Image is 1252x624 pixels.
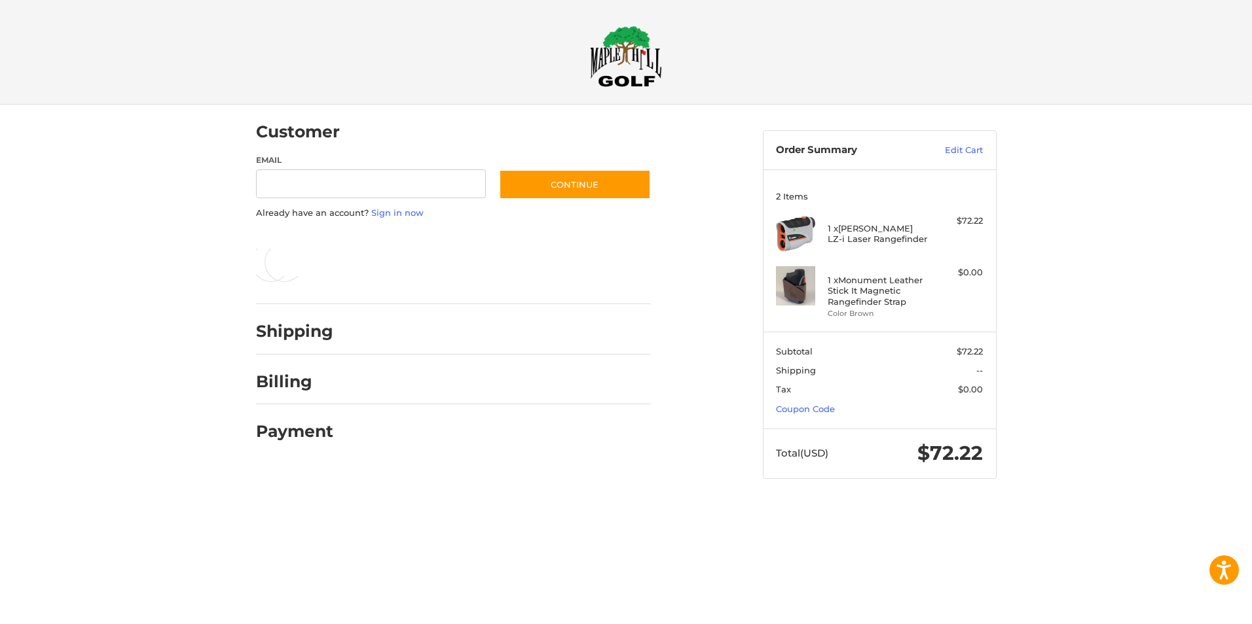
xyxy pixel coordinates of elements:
a: Coupon Code [776,404,835,414]
label: Email [256,154,487,166]
h2: Customer [256,122,340,142]
span: $0.00 [958,384,983,394]
div: $0.00 [931,266,983,279]
span: $72.22 [917,441,983,465]
span: $72.22 [957,346,983,356]
h4: 1 x Monument Leather Stick It Magnetic Rangefinder Strap [828,275,928,307]
span: -- [976,365,983,375]
h2: Payment [256,421,333,442]
button: Continue [499,169,651,199]
span: Total (USD) [776,447,828,459]
span: Subtotal [776,346,813,356]
span: Shipping [776,365,816,375]
h3: Order Summary [776,144,917,157]
li: Color Brown [828,308,928,319]
h2: Shipping [256,321,333,341]
h4: 1 x [PERSON_NAME] LZ-i Laser Rangefinder [828,223,928,245]
h3: 2 Items [776,191,983,201]
p: Already have an account? [256,207,651,220]
span: Tax [776,384,791,394]
a: Sign in now [371,207,424,218]
a: Edit Cart [917,144,983,157]
h2: Billing [256,372,333,392]
iframe: Gorgias live chat messenger [13,568,156,611]
div: $72.22 [931,215,983,228]
img: Maple Hill Golf [590,26,662,87]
